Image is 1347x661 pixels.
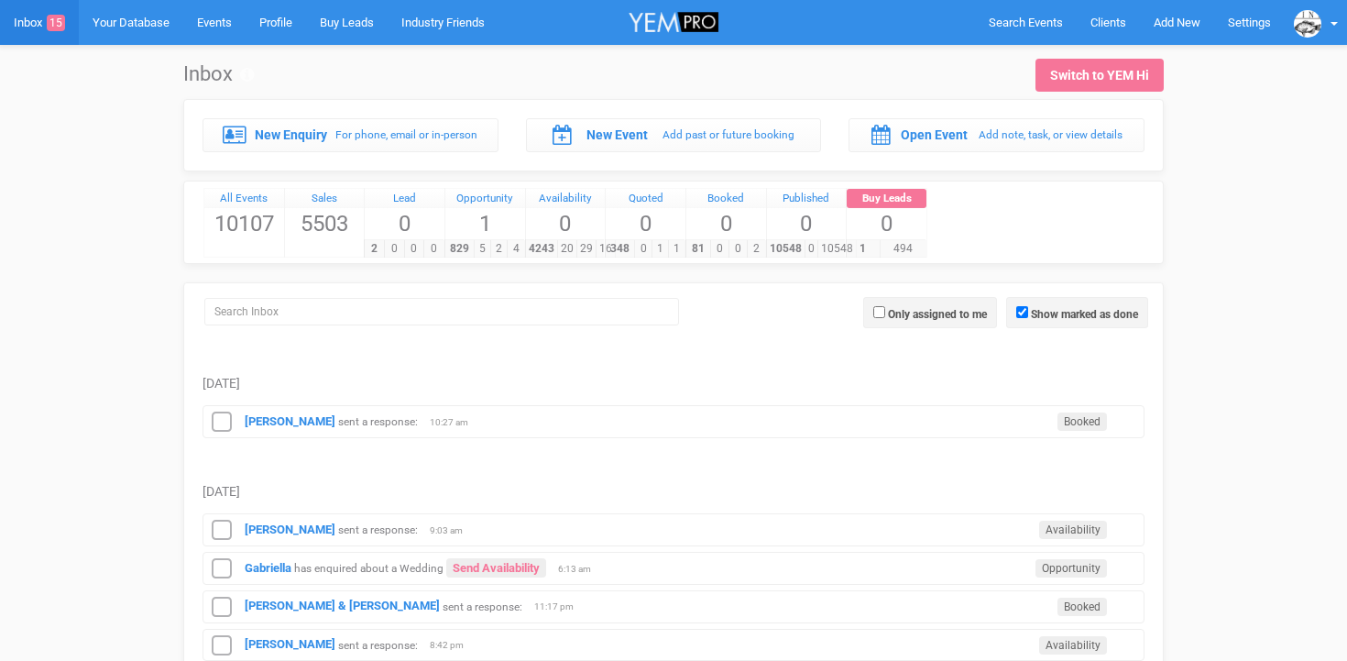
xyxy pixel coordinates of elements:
span: 0 [404,240,425,258]
span: 0 [767,208,847,239]
a: Booked [686,189,766,209]
span: 8:42 pm [430,639,476,652]
span: 5 [474,240,491,258]
small: sent a response: [338,415,418,428]
span: 5503 [285,208,365,239]
label: Open Event [901,126,968,144]
span: Availability [1039,521,1107,539]
span: 0 [686,208,766,239]
span: 4243 [525,240,558,258]
span: 81 [685,240,711,258]
span: 0 [634,240,652,258]
small: sent a response: [443,600,522,612]
a: Lead [365,189,444,209]
a: Opportunity [445,189,525,209]
span: 16 [596,240,616,258]
img: data [1294,10,1321,38]
a: [PERSON_NAME] [245,637,335,651]
span: 2 [747,240,766,258]
small: has enquired about a Wedding [294,562,444,575]
a: New Enquiry For phone, email or in-person [203,118,498,151]
small: Add note, task, or view details [979,128,1122,141]
input: Search Inbox [204,298,679,325]
a: Availability [526,189,606,209]
h1: Inbox [183,63,254,85]
a: Quoted [606,189,685,209]
span: 0 [805,240,818,258]
small: sent a response: [338,523,418,536]
span: 1 [846,240,880,258]
span: 10107 [204,208,284,239]
span: 6:13 am [558,563,604,576]
a: Published [767,189,847,209]
span: 10:27 am [430,416,476,429]
span: 1 [668,240,685,258]
a: Send Availability [446,558,546,578]
small: For phone, email or in-person [335,128,477,141]
span: Booked [1057,413,1107,431]
a: New Event Add past or future booking [526,118,822,151]
a: Buy Leads [847,189,926,209]
span: 9:03 am [430,524,476,537]
span: 11:17 pm [534,600,580,613]
span: 2 [490,240,508,258]
span: 1 [445,208,525,239]
span: 829 [444,240,475,258]
span: 10548 [766,240,805,258]
label: Only assigned to me [888,306,987,323]
a: Sales [285,189,365,209]
a: [PERSON_NAME] & [PERSON_NAME] [245,599,440,612]
a: All Events [204,189,284,209]
h5: [DATE] [203,377,1144,391]
span: 2 [364,240,385,258]
span: 348 [605,240,635,258]
h5: [DATE] [203,485,1144,499]
span: 15 [47,15,65,31]
a: [PERSON_NAME] [245,523,335,536]
label: New Event [586,126,648,144]
span: 29 [576,240,597,258]
span: 1 [652,240,669,258]
a: Gabriella [245,561,291,575]
span: 20 [557,240,577,258]
small: Add past or future booking [663,128,794,141]
span: 0 [606,208,685,239]
span: 0 [728,240,748,258]
span: Clients [1090,16,1126,29]
span: Booked [1057,598,1107,616]
span: 0 [384,240,405,258]
a: Switch to YEM Hi [1035,59,1164,92]
label: New Enquiry [255,126,327,144]
span: 0 [423,240,444,258]
label: Show marked as done [1031,306,1138,323]
span: 4 [507,240,524,258]
span: Opportunity [1035,559,1107,578]
span: 10548 [817,240,857,258]
a: Open Event Add note, task, or view details [849,118,1144,151]
span: Add New [1154,16,1200,29]
span: 0 [710,240,729,258]
span: 0 [847,208,926,239]
a: [PERSON_NAME] [245,414,335,428]
span: 494 [880,240,926,258]
span: 0 [365,208,444,239]
div: Switch to YEM Hi [1050,66,1149,84]
span: Search Events [989,16,1063,29]
span: 0 [526,208,606,239]
span: Availability [1039,636,1107,655]
small: sent a response: [338,638,418,651]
